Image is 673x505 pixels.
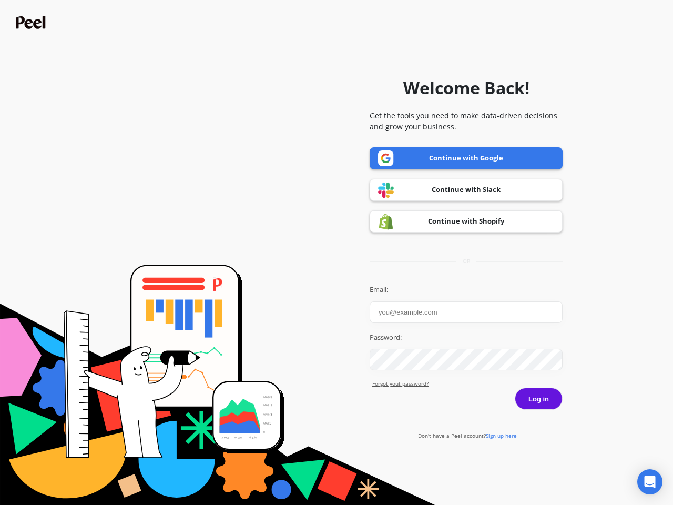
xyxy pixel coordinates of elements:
[370,332,563,343] label: Password:
[370,179,563,201] a: Continue with Slack
[370,301,563,323] input: you@example.com
[370,147,563,169] a: Continue with Google
[378,150,394,166] img: Google logo
[378,182,394,198] img: Slack logo
[378,214,394,230] img: Shopify logo
[515,388,563,410] button: Log in
[370,257,563,265] div: or
[372,380,563,388] a: Forgot yout password?
[637,469,662,494] div: Open Intercom Messenger
[370,285,563,295] label: Email:
[403,75,529,100] h1: Welcome Back!
[418,432,517,439] a: Don't have a Peel account?Sign up here
[370,110,563,132] p: Get the tools you need to make data-driven decisions and grow your business.
[370,210,563,233] a: Continue with Shopify
[486,432,517,439] span: Sign up here
[16,16,48,29] img: Peel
